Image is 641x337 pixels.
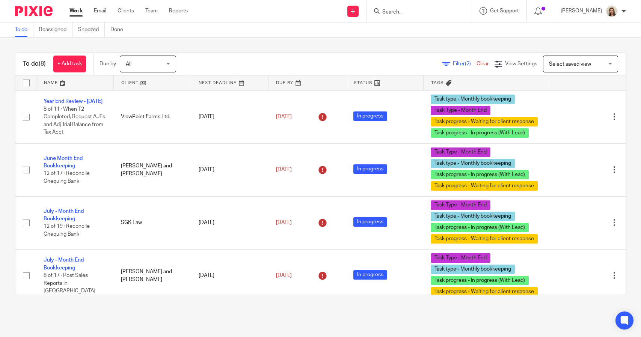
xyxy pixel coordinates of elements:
a: July - Month End Bookkeeping [44,209,84,221]
a: Reports [169,7,188,15]
span: In progress [353,111,387,121]
span: Task Type - Month End [431,147,490,157]
span: Task progress - Waiting for client response [431,181,538,191]
span: In progress [353,217,387,227]
span: [DATE] [276,114,292,119]
td: ViewPoint Farms Ltd. [113,90,191,143]
a: To do [15,23,33,37]
span: [DATE] [276,220,292,225]
span: Task progress - Waiting for client response [431,234,538,244]
span: 12 of 19 · Reconcile Chequing Bank [44,224,90,237]
a: Clear [477,61,489,66]
span: Task type - Monthly bookkeeping [431,95,515,104]
a: Clients [118,7,134,15]
td: [DATE] [191,196,268,249]
span: [DATE] [276,273,292,278]
span: Tags [431,81,444,85]
span: In progress [353,164,387,174]
span: (8) [39,61,46,67]
span: All [126,62,131,67]
span: Task progress - Waiting for client response [431,117,538,126]
a: Work [69,7,83,15]
span: Get Support [490,8,519,14]
a: Reassigned [39,23,72,37]
p: Due by [100,60,116,68]
span: In progress [353,270,387,280]
span: Task type - Monthly bookkeeping [431,265,515,274]
span: Task progress - In progress (With Lead) [431,223,529,232]
span: Task Type - Month End [431,200,490,210]
span: [DATE] [276,167,292,172]
span: Filter [453,61,477,66]
span: Task progress - In progress (With Lead) [431,276,529,285]
span: Task type - Monthly bookkeeping [431,212,515,221]
a: Done [110,23,129,37]
input: Search [382,9,449,16]
span: 8 of 17 · Post Sales Reports in [GEOGRAPHIC_DATA] [44,273,95,293]
a: July - Month End Bookkeeping [44,257,84,270]
span: Task Type - Month End [431,106,490,115]
span: View Settings [505,61,537,66]
h1: To do [23,60,46,68]
span: 12 of 17 · Reconcile Chequing Bank [44,171,90,184]
a: + Add task [53,56,86,72]
a: Year End Review - [DATE] [44,99,103,104]
img: Morgan.JPG [606,5,618,17]
span: (2) [465,61,471,66]
a: Snoozed [78,23,105,37]
a: June Month End Bookkeeping [44,156,83,168]
td: [DATE] [191,249,268,302]
a: Team [145,7,158,15]
span: Select saved view [549,62,591,67]
td: [DATE] [191,90,268,143]
td: [PERSON_NAME] and [PERSON_NAME] [113,249,191,302]
td: [DATE] [191,143,268,196]
td: SGK Law [113,196,191,249]
span: Task progress - In progress (With Lead) [431,128,529,138]
a: Email [94,7,106,15]
span: Task progress - In progress (With Lead) [431,170,529,179]
td: [PERSON_NAME] and [PERSON_NAME] [113,143,191,196]
img: Pixie [15,6,53,16]
span: Task Type - Month End [431,253,490,263]
p: [PERSON_NAME] [561,7,602,15]
span: 8 of 11 · When T2 Completed, Request AJEs and Adj Trial Balance from Tax Acct [44,107,105,135]
span: Task type - Monthly bookkeeping [431,159,515,168]
span: Task progress - Waiting for client response [431,287,538,296]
